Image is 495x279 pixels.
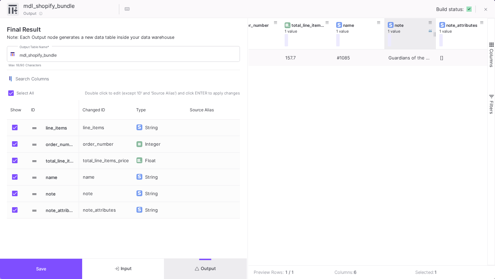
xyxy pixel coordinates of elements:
div: Press SPACE to select this row. [79,186,240,202]
div: note_attributes [79,202,133,218]
div: name [79,169,133,185]
span: Input [115,266,132,271]
span: line_items [46,120,75,136]
div: Press SPACE to select this row. [79,169,240,186]
div: Press SPACE to select this row. [7,202,79,219]
div: Press SPACE to select this row. [79,136,240,153]
div: 1 value [388,29,439,34]
div: Press SPACE to select this row. [79,153,240,169]
div: order_number [79,136,133,152]
span: Build status: [436,7,464,12]
td: Columns: [329,266,410,279]
p: Note: Each Output node generates a new data table inside your data warehouse [7,34,240,41]
span: total_line_items_price [46,153,75,169]
div: line_items [79,120,133,136]
div: String [145,169,161,186]
img: output-ui.svg [9,5,18,14]
div: note [395,23,429,28]
div: String [145,202,161,219]
div: name [343,23,377,28]
span: Select All [16,91,34,96]
div: Press SPACE to select this row. [7,136,79,153]
div: 1 value [336,29,388,34]
span: Save [36,266,46,271]
div: note_attributes [446,23,480,28]
b: 1 [285,269,287,276]
span: ID [31,107,35,112]
span: name [46,169,75,186]
div: [] [440,50,484,66]
button: Input [82,259,164,279]
div: Press SPACE to select this row. [79,202,240,219]
span: Output [23,11,36,16]
div: String [145,120,161,136]
div: Final Result [7,25,240,34]
div: 1 value [233,29,285,34]
span: note [46,186,75,202]
div: order_number [240,23,274,28]
div: Float [145,153,159,169]
input: Node Title... [22,1,118,10]
img: READY [466,7,472,12]
mat-hint: Max 18/90 Characters [9,63,41,67]
div: 1 value [285,29,336,34]
span: Double click to edit (except 'ID' and 'Source Alias') and click ENTER to apply changes [84,90,240,96]
span: note_attributes [46,202,75,219]
span: order_number [46,136,75,153]
div: total_line_items_price [291,23,326,28]
div: String [145,186,161,202]
button: Output [164,259,246,279]
div: 157.7 [285,50,329,66]
span: Output [195,266,216,271]
div: Press SPACE to select this row. [7,169,79,186]
div: 1085 [234,50,278,66]
span: Type [136,107,146,112]
input: Search for Name, Type, etc. [15,76,240,82]
div: Guardians of the Gut (1x) BE20386(1)|BE20401(1) Day & Night Bundle (1x) BE20392(1)|BE20429(1) [388,50,432,66]
b: 6 [354,270,356,275]
span: Show [10,107,21,112]
div: Press SPACE to select this row. [7,120,79,136]
div: 1 value [439,29,491,34]
div: Press SPACE to select this row. [79,120,240,136]
div: Press SPACE to select this row. [7,153,79,169]
span: Filters [489,101,494,114]
b: / 1 [289,269,294,276]
button: Hotkeys List [120,2,134,16]
div: #1085 [337,50,381,66]
td: Selected: [410,266,491,279]
b: 1 [434,270,437,275]
div: note [79,186,133,202]
span: Changed ID [82,107,105,112]
input: Output table name [20,53,237,58]
span: Source Alias [190,107,214,112]
img: columns.svg [7,76,14,82]
div: total_line_items_price [79,153,133,169]
div: Preview Rows: [254,269,284,276]
img: Integration type child icon [10,52,15,57]
span: Columns [489,49,494,67]
div: Press SPACE to select this row. [7,186,79,202]
div: Integer [145,136,164,153]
